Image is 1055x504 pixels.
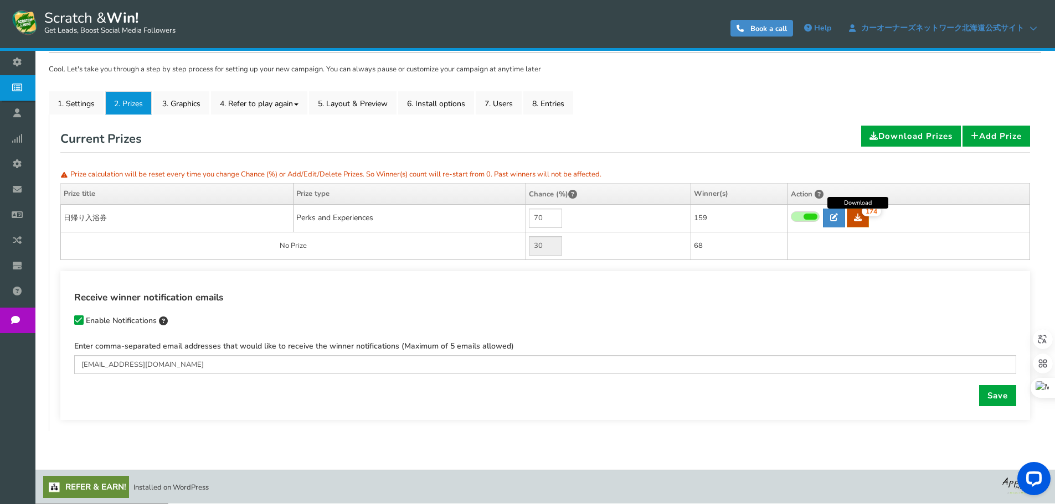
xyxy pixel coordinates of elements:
span: Installed on WordPress [133,482,209,492]
span: Help [814,23,831,33]
small: Get Leads, Boost Social Media Followers [44,27,176,35]
a: Add Prize [963,126,1030,147]
div: v 4.0.25 [31,18,54,27]
img: website_grey.svg [18,29,27,39]
div: ドメイン概要 [50,66,92,74]
strong: Win! [106,8,138,28]
a: 3. Graphics [153,91,209,115]
a: Scratch &Win! Get Leads, Boost Social Media Followers [11,8,176,36]
div: キーワード流入 [128,66,178,74]
td: 159 [691,204,788,232]
td: 68 [691,232,788,259]
span: Perks and Experiences [296,212,373,223]
th: Prize title [61,183,294,204]
span: 174 [862,206,881,216]
div: Download [827,197,888,209]
a: Book a call [730,20,793,37]
a: Help [799,19,837,37]
p: Cool. Let's take you through a step by step process for setting up your new campaign. You can alw... [49,64,1041,75]
a: 1. Settings [49,91,104,115]
span: Book a call [750,24,787,34]
label: Enter comma-separated email addresses that would like to receive the winner notifications (Maximu... [74,341,514,352]
a: 174 [847,209,869,227]
p: Prize calculation will be reset every time you change Chance (%) or Add/Edit/Delete Prizes. So Wi... [60,167,1030,183]
span: カーオーナーズネットワーク北海道公式サイト [856,24,1030,33]
a: 7. Users [476,91,522,115]
a: Download Prizes [861,126,961,147]
iframe: LiveChat chat widget [1008,458,1055,504]
a: 6. Install options [398,91,474,115]
a: 8. Entries [523,91,573,115]
th: Chance (%) [526,183,691,204]
img: tab_keywords_by_traffic_grey.svg [116,65,125,74]
a: 4. Refer to play again [211,91,307,115]
th: Action [788,183,1030,204]
input: Value not editable [529,236,562,256]
a: 5. Layout & Preview [309,91,397,115]
h2: Current Prizes [60,126,142,152]
a: Save [979,385,1016,406]
span: Enable Notifications [86,315,157,326]
span: Scratch & [39,8,176,36]
img: Scratch and Win [11,8,39,36]
th: Prize type [294,183,526,204]
th: Winner(s) [691,183,788,204]
h4: Receive winner notification emails [74,290,1016,305]
div: ドメイン: [DOMAIN_NAME] [29,29,128,39]
td: No Prize [61,232,526,259]
img: tab_domain_overview_orange.svg [38,65,47,74]
a: Refer & Earn! [43,476,129,498]
a: 2. Prizes [105,91,152,115]
img: bg_logo_foot.webp [1002,476,1047,494]
img: logo_orange.svg [18,18,27,27]
td: 日帰り入浴券 [61,204,294,232]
